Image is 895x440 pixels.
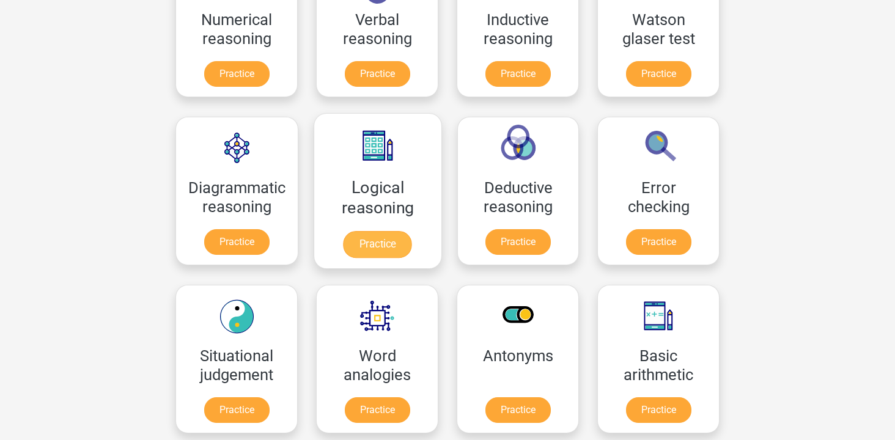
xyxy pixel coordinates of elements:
a: Practice [485,229,551,255]
a: Practice [345,61,410,87]
a: Practice [626,61,691,87]
a: Practice [204,61,270,87]
a: Practice [485,61,551,87]
a: Practice [626,229,691,255]
a: Practice [485,397,551,423]
a: Practice [204,229,270,255]
a: Practice [204,397,270,423]
a: Practice [626,397,691,423]
a: Practice [344,231,412,258]
a: Practice [345,397,410,423]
